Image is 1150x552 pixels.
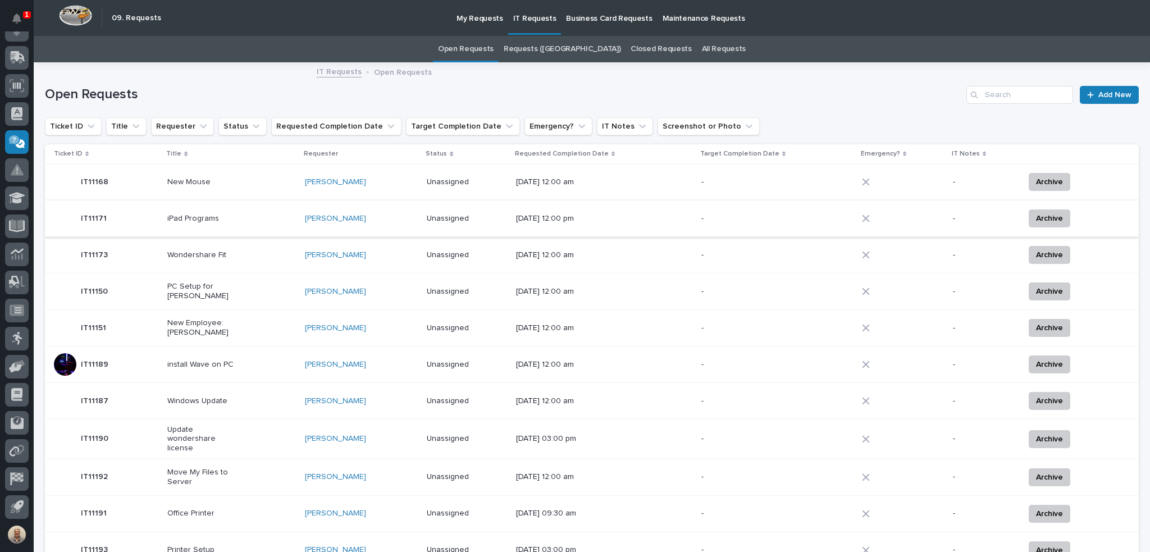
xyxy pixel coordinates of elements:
[701,323,772,333] p: -
[45,419,1139,459] tr: IT11190IT11190 Update wondershare license[PERSON_NAME] Unassigned[DATE] 03:00 pm--Archive
[167,360,238,369] p: install Wave on PC
[701,472,772,482] p: -
[701,250,772,260] p: -
[953,509,1015,518] p: -
[953,434,1015,444] p: -
[427,472,497,482] p: Unassigned
[167,318,238,337] p: New Employee: [PERSON_NAME]
[1036,321,1063,335] span: Archive
[1029,282,1070,300] button: Archive
[702,36,746,62] a: All Requests
[427,434,497,444] p: Unassigned
[317,65,362,77] a: IT Requests
[305,509,366,518] a: [PERSON_NAME]
[45,117,102,135] button: Ticket ID
[1029,209,1070,227] button: Archive
[953,177,1015,187] p: -
[112,13,161,23] h2: 09. Requests
[45,200,1139,237] tr: IT11171IT11171 iPad Programs[PERSON_NAME] Unassigned[DATE] 12:00 pm--Archive
[167,396,238,406] p: Windows Update
[427,250,497,260] p: Unassigned
[427,323,497,333] p: Unassigned
[374,65,432,77] p: Open Requests
[151,117,214,135] button: Requester
[81,212,109,223] p: IT11171
[1036,285,1063,298] span: Archive
[438,36,494,62] a: Open Requests
[516,287,586,296] p: [DATE] 12:00 am
[45,86,962,103] h1: Open Requests
[305,323,366,333] a: [PERSON_NAME]
[516,214,586,223] p: [DATE] 12:00 pm
[305,250,366,260] a: [PERSON_NAME]
[1029,173,1070,191] button: Archive
[952,148,980,160] p: IT Notes
[516,509,586,518] p: [DATE] 09:30 am
[45,383,1139,419] tr: IT11187IT11187 Windows Update[PERSON_NAME] Unassigned[DATE] 12:00 am--Archive
[427,396,497,406] p: Unassigned
[1036,394,1063,408] span: Archive
[427,214,497,223] p: Unassigned
[953,323,1015,333] p: -
[701,287,772,296] p: -
[1036,471,1063,484] span: Archive
[5,523,29,546] button: users-avatar
[81,248,110,260] p: IT11173
[1029,392,1070,410] button: Archive
[953,396,1015,406] p: -
[167,177,238,187] p: New Mouse
[1036,248,1063,262] span: Archive
[14,13,29,31] div: Notifications1
[1036,358,1063,371] span: Archive
[45,459,1139,495] tr: IT11192IT11192 Move My Files to Server[PERSON_NAME] Unassigned[DATE] 12:00 am--Archive
[304,148,338,160] p: Requester
[1029,505,1070,523] button: Archive
[1029,468,1070,486] button: Archive
[1036,175,1063,189] span: Archive
[861,148,900,160] p: Emergency?
[305,472,366,482] a: [PERSON_NAME]
[167,425,238,453] p: Update wondershare license
[1036,212,1063,225] span: Archive
[701,434,772,444] p: -
[54,148,83,160] p: Ticket ID
[504,36,620,62] a: Requests ([GEOGRAPHIC_DATA])
[5,7,29,30] button: Notifications
[45,237,1139,273] tr: IT11173IT11173 Wondershare Fit[PERSON_NAME] Unassigned[DATE] 12:00 am--Archive
[1036,432,1063,446] span: Archive
[167,282,238,301] p: PC Setup for [PERSON_NAME]
[406,117,520,135] button: Target Completion Date
[516,360,586,369] p: [DATE] 12:00 am
[701,509,772,518] p: -
[81,321,108,333] p: IT11151
[701,177,772,187] p: -
[427,177,497,187] p: Unassigned
[1080,86,1139,104] a: Add New
[427,287,497,296] p: Unassigned
[81,470,110,482] p: IT11192
[167,509,238,518] p: Office Printer
[1098,91,1131,99] span: Add New
[427,360,497,369] p: Unassigned
[45,346,1139,383] tr: IT11189IT11189 install Wave on PC[PERSON_NAME] Unassigned[DATE] 12:00 am--Archive
[426,148,447,160] p: Status
[524,117,592,135] button: Emergency?
[305,214,366,223] a: [PERSON_NAME]
[305,360,366,369] a: [PERSON_NAME]
[81,358,111,369] p: IT11189
[106,117,147,135] button: Title
[953,360,1015,369] p: -
[953,472,1015,482] p: -
[167,214,238,223] p: iPad Programs
[516,250,586,260] p: [DATE] 12:00 am
[597,117,653,135] button: IT Notes
[59,5,92,26] img: Workspace Logo
[271,117,401,135] button: Requested Completion Date
[700,148,779,160] p: Target Completion Date
[45,495,1139,532] tr: IT11191IT11191 Office Printer[PERSON_NAME] Unassigned[DATE] 09:30 am--Archive
[516,323,586,333] p: [DATE] 12:00 am
[515,148,609,160] p: Requested Completion Date
[167,468,238,487] p: Move My Files to Server
[966,86,1073,104] input: Search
